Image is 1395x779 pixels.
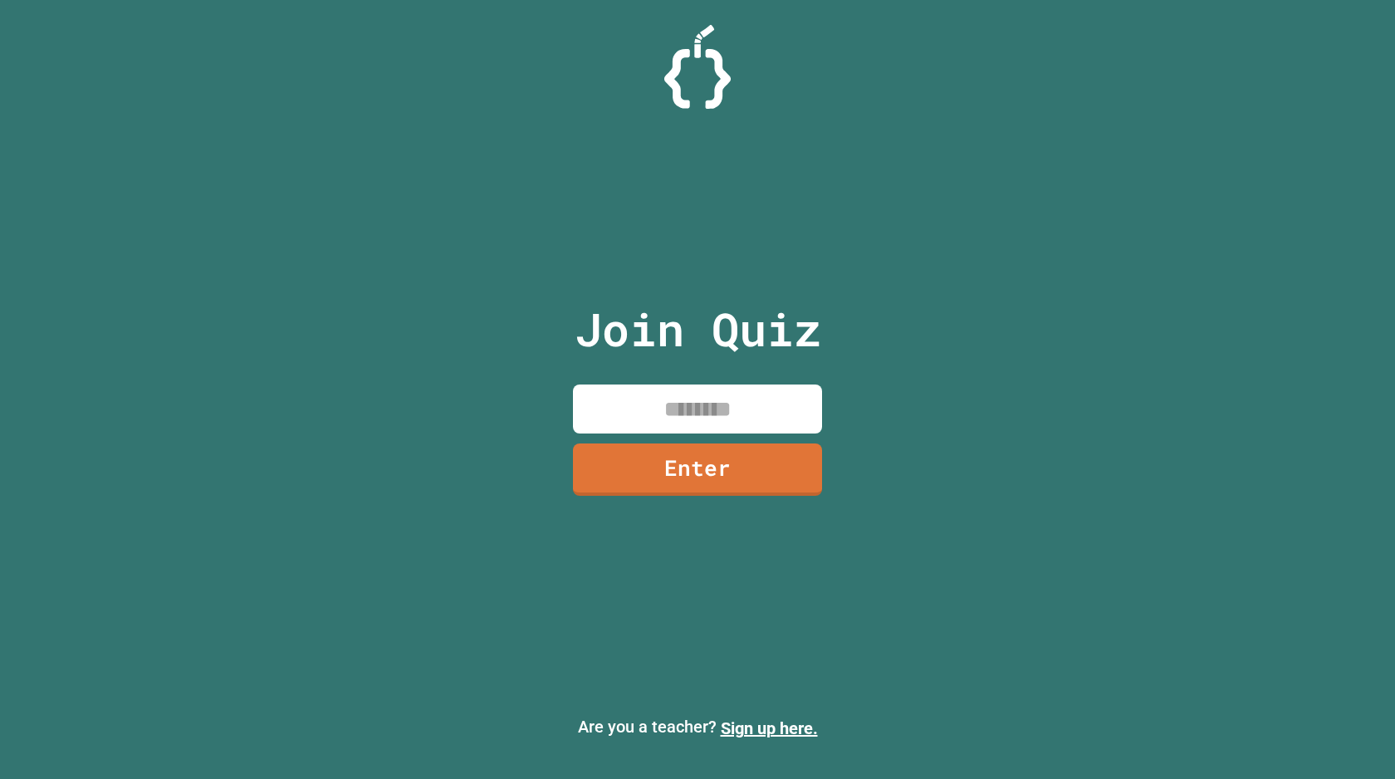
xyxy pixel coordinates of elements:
[1325,713,1378,762] iframe: chat widget
[664,25,731,109] img: Logo.svg
[575,295,821,364] p: Join Quiz
[573,443,822,496] a: Enter
[1257,640,1378,711] iframe: chat widget
[13,714,1382,741] p: Are you a teacher?
[721,718,818,738] a: Sign up here.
